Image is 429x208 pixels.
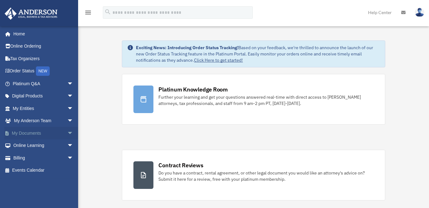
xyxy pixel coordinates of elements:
a: Platinum Knowledge Room Further your learning and get your questions answered real-time with dire... [122,74,385,125]
div: NEW [36,66,50,76]
div: Further your learning and get your questions answered real-time with direct access to [PERSON_NAM... [158,94,373,107]
a: Online Learningarrow_drop_down [4,139,83,152]
a: Online Ordering [4,40,83,53]
img: User Pic [415,8,424,17]
div: Do you have a contract, rental agreement, or other legal document you would like an attorney's ad... [158,170,373,182]
div: Contract Reviews [158,161,203,169]
a: Contract Reviews Do you have a contract, rental agreement, or other legal document you would like... [122,150,385,200]
a: Billingarrow_drop_down [4,152,83,164]
a: Order StatusNEW [4,65,83,78]
span: arrow_drop_down [67,115,80,127]
span: arrow_drop_down [67,102,80,115]
i: search [104,8,111,15]
a: My Documentsarrow_drop_down [4,127,83,139]
a: My Anderson Teamarrow_drop_down [4,115,83,127]
strong: Exciting News: Introducing Order Status Tracking! [136,45,238,50]
span: arrow_drop_down [67,90,80,103]
a: Digital Productsarrow_drop_down [4,90,83,102]
a: My Entitiesarrow_drop_down [4,102,83,115]
span: arrow_drop_down [67,127,80,140]
a: menu [84,11,92,16]
span: arrow_drop_down [67,77,80,90]
a: Tax Organizers [4,52,83,65]
img: Anderson Advisors Platinum Portal [3,8,59,20]
span: arrow_drop_down [67,139,80,152]
span: arrow_drop_down [67,152,80,164]
a: Home [4,28,80,40]
div: Based on your feedback, we're thrilled to announce the launch of our new Order Status Tracking fe... [136,44,380,63]
a: Events Calendar [4,164,83,177]
div: Platinum Knowledge Room [158,86,228,93]
i: menu [84,9,92,16]
a: Click Here to get started! [194,57,243,63]
a: Platinum Q&Aarrow_drop_down [4,77,83,90]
